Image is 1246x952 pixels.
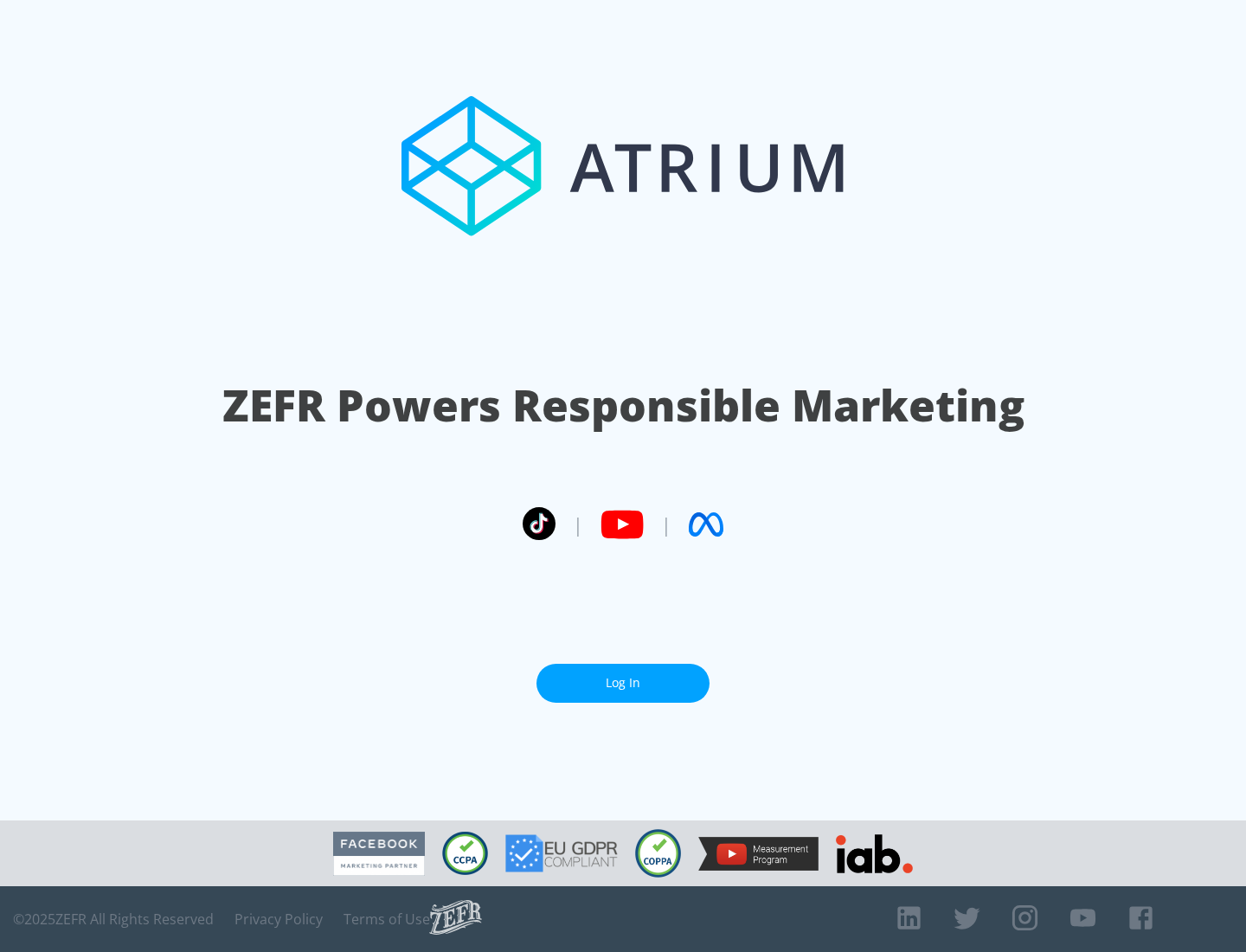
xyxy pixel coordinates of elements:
a: Log In [536,664,710,703]
h1: ZEFR Powers Responsible Marketing [222,376,1024,435]
a: Terms of Use [344,910,430,928]
img: IAB [836,834,913,873]
img: GDPR Compliant [505,834,618,872]
a: Privacy Policy [234,910,323,928]
span: | [661,511,671,537]
span: © 2025 ZEFR All Rights Reserved [13,910,214,928]
img: YouTube Measurement Program [698,837,819,871]
img: Facebook Marketing Partner [333,832,425,876]
img: COPPA Compliant [635,829,681,878]
img: CCPA Compliant [442,832,488,875]
span: | [573,511,583,537]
